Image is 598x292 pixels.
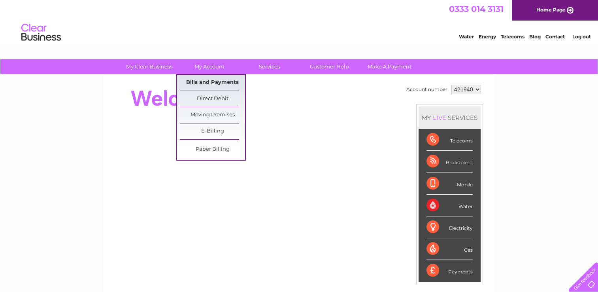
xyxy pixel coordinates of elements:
a: 0333 014 3131 [449,4,504,14]
a: Log out [572,34,590,40]
a: Energy [479,34,496,40]
a: Make A Payment [357,59,422,74]
div: LIVE [431,114,448,121]
a: Customer Help [297,59,362,74]
a: Blog [529,34,541,40]
a: Bills and Payments [180,75,245,91]
div: Gas [426,238,473,260]
td: Account number [404,83,449,96]
a: Contact [545,34,565,40]
a: Telecoms [501,34,524,40]
a: My Account [177,59,242,74]
div: Payments [426,260,473,281]
div: Telecoms [426,129,473,151]
a: E-Billing [180,123,245,139]
div: Clear Business is a trading name of Verastar Limited (registered in [GEOGRAPHIC_DATA] No. 3667643... [113,4,486,38]
div: Mobile [426,173,473,195]
a: Water [459,34,474,40]
div: Broadband [426,151,473,173]
a: Direct Debit [180,91,245,107]
a: Services [237,59,302,74]
div: Water [426,195,473,216]
img: logo.png [21,21,61,45]
div: MY SERVICES [419,106,481,129]
a: Paper Billing [180,142,245,157]
a: Moving Premises [180,107,245,123]
div: Electricity [426,216,473,238]
a: My Clear Business [117,59,182,74]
